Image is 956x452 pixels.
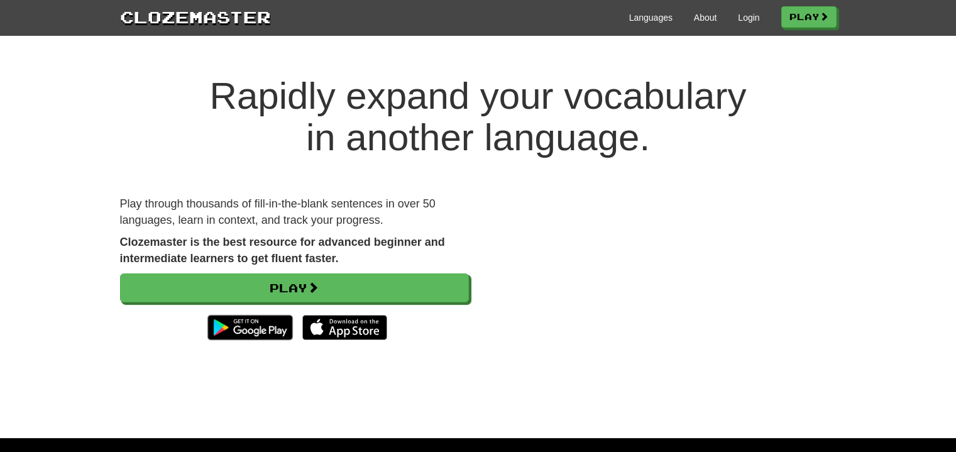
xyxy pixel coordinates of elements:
a: Clozemaster [120,5,271,28]
strong: Clozemaster is the best resource for advanced beginner and intermediate learners to get fluent fa... [120,236,445,265]
a: About [694,11,717,24]
img: Download_on_the_App_Store_Badge_US-UK_135x40-25178aeef6eb6b83b96f5f2d004eda3bffbb37122de64afbaef7... [302,315,387,340]
a: Play [120,273,469,302]
a: Login [738,11,759,24]
p: Play through thousands of fill-in-the-blank sentences in over 50 languages, learn in context, and... [120,196,469,228]
img: Get it on Google Play [201,309,299,346]
a: Languages [629,11,673,24]
a: Play [781,6,837,28]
